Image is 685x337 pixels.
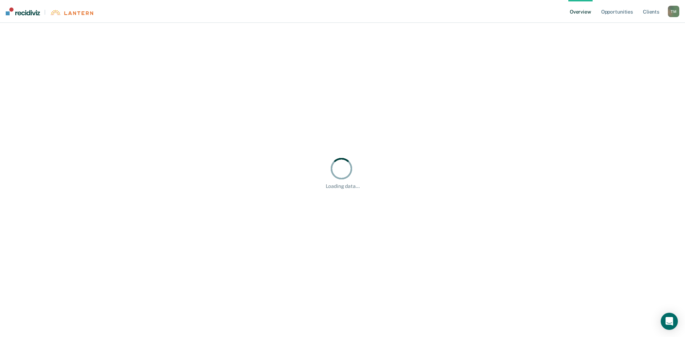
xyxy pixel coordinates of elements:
[40,9,50,15] span: |
[668,6,679,17] button: TM
[661,313,678,330] div: Open Intercom Messenger
[6,7,40,15] img: Recidiviz
[326,183,360,189] div: Loading data...
[50,10,93,15] img: Lantern
[6,7,93,15] a: |
[668,6,679,17] div: T M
